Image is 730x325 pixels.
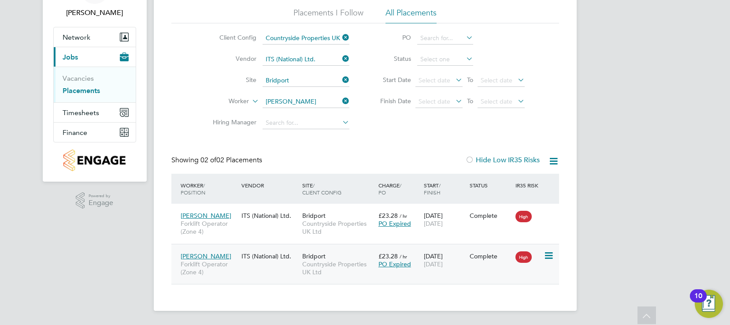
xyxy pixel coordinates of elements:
[300,177,376,200] div: Site
[263,75,349,87] input: Search for...
[378,182,401,196] span: / PO
[419,76,450,84] span: Select date
[63,108,99,117] span: Timesheets
[178,207,559,214] a: [PERSON_NAME]Forklift Operator (Zone 4)ITS (National) Ltd.BridportCountryside Properties UK Ltd£2...
[424,260,443,268] span: [DATE]
[293,7,363,23] li: Placements I Follow
[181,260,237,276] span: Forklift Operator (Zone 4)
[302,182,341,196] span: / Client Config
[376,177,422,200] div: Charge
[239,248,300,265] div: ITS (National) Ltd.
[424,182,441,196] span: / Finish
[63,33,90,41] span: Network
[515,251,532,263] span: High
[470,212,511,220] div: Complete
[181,182,205,196] span: / Position
[89,199,113,207] span: Engage
[63,128,87,137] span: Finance
[422,177,467,200] div: Start
[302,260,374,276] span: Countryside Properties UK Ltd
[54,47,136,67] button: Jobs
[513,177,544,193] div: IR35 Risk
[371,97,411,105] label: Finish Date
[89,192,113,200] span: Powered by
[54,27,136,47] button: Network
[371,34,411,41] label: PO
[378,252,398,260] span: £23.28
[54,103,136,122] button: Timesheets
[181,212,231,220] span: [PERSON_NAME]
[371,76,411,84] label: Start Date
[481,97,512,105] span: Select date
[63,86,100,95] a: Placements
[465,156,540,164] label: Hide Low IR35 Risks
[63,53,78,61] span: Jobs
[422,207,467,232] div: [DATE]
[206,34,256,41] label: Client Config
[178,247,559,255] a: [PERSON_NAME]Forklift Operator (Zone 4)ITS (National) Ltd.BridportCountryside Properties UK Ltd£2...
[424,220,443,228] span: [DATE]
[54,123,136,142] button: Finance
[263,53,349,66] input: Search for...
[263,117,349,129] input: Search for...
[464,74,476,86] span: To
[515,211,532,222] span: High
[467,177,513,193] div: Status
[378,220,411,228] span: PO Expired
[470,252,511,260] div: Complete
[419,97,450,105] span: Select date
[206,118,256,126] label: Hiring Manager
[263,32,349,45] input: Search for...
[198,97,249,106] label: Worker
[371,55,411,63] label: Status
[63,149,126,171] img: countryside-properties-logo-retina.png
[695,290,723,318] button: Open Resource Center, 10 new notifications
[171,156,264,165] div: Showing
[400,213,407,219] span: / hr
[200,156,216,164] span: 02 of
[694,296,702,307] div: 10
[263,96,349,108] input: Search for...
[302,212,326,220] span: Bridport
[53,149,136,171] a: Go to home page
[385,7,437,23] li: All Placements
[422,248,467,273] div: [DATE]
[181,252,231,260] span: [PERSON_NAME]
[302,252,326,260] span: Bridport
[417,53,473,66] input: Select one
[239,177,300,193] div: Vendor
[417,32,473,45] input: Search for...
[302,220,374,235] span: Countryside Properties UK Ltd
[181,220,237,235] span: Forklift Operator (Zone 4)
[54,67,136,102] div: Jobs
[239,207,300,224] div: ITS (National) Ltd.
[206,55,256,63] label: Vendor
[378,212,398,220] span: £23.28
[206,76,256,84] label: Site
[464,95,476,107] span: To
[400,253,407,260] span: / hr
[378,260,411,268] span: PO Expired
[76,192,113,209] a: Powered byEngage
[53,7,136,18] span: Mike Naylor
[178,177,239,200] div: Worker
[63,74,94,82] a: Vacancies
[481,76,512,84] span: Select date
[200,156,262,164] span: 02 Placements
